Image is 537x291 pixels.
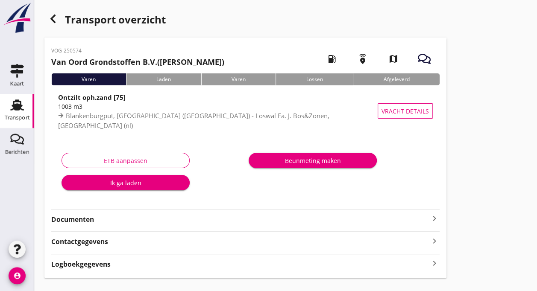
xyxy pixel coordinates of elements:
[62,175,190,190] button: Ik ga laden
[126,73,201,85] div: Laden
[10,81,24,86] div: Kaart
[51,57,157,67] strong: Van Oord Grondstoffen B.V.
[429,213,440,224] i: keyboard_arrow_right
[381,47,405,71] i: map
[320,47,344,71] i: local_gas_station
[249,153,377,168] button: Beunmeting maken
[58,102,381,111] div: 1003 m3
[5,115,30,120] div: Transport
[51,56,224,68] h2: ([PERSON_NAME])
[51,259,111,269] strong: Logboekgegevens
[58,111,329,130] span: Blankenburgput, [GEOGRAPHIC_DATA] ([GEOGRAPHIC_DATA]) - Loswal Fa. J. Bos&Zonen, [GEOGRAPHIC_DATA...
[5,149,29,154] div: Berichten
[429,258,440,269] i: keyboard_arrow_right
[68,178,183,187] div: Ik ga laden
[276,73,353,85] div: Lossen
[255,156,370,165] div: Beunmeting maken
[351,47,375,71] i: emergency_share
[2,2,32,34] img: logo-small.a267ee39.svg
[62,153,190,168] button: ETB aanpassen
[378,103,433,119] button: Vracht details
[58,93,126,102] strong: Ontzilt oph.zand [75]
[9,267,26,284] i: account_circle
[201,73,276,85] div: Varen
[51,47,224,55] p: VOG-250574
[353,73,440,85] div: Afgeleverd
[51,92,440,130] a: Ontzilt oph.zand [75]1003 m3Blankenburgput, [GEOGRAPHIC_DATA] ([GEOGRAPHIC_DATA]) - Loswal Fa. J....
[51,237,108,247] strong: Contactgegevens
[44,10,446,31] div: Transport overzicht
[69,156,182,165] div: ETB aanpassen
[51,215,429,224] strong: Documenten
[51,73,126,85] div: Varen
[429,235,440,247] i: keyboard_arrow_right
[381,107,429,116] span: Vracht details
